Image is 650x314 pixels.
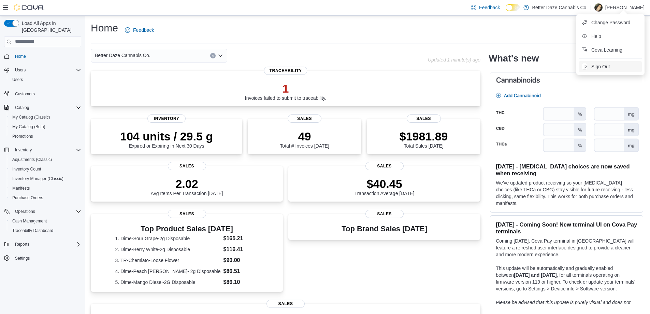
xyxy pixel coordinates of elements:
[12,134,33,139] span: Promotions
[133,27,154,33] span: Feedback
[122,23,157,37] a: Feedback
[1,145,84,155] button: Inventory
[12,104,81,112] span: Catalog
[10,113,53,121] a: My Catalog (Classic)
[496,265,637,292] p: This update will be automatically and gradually enabled between , for all terminals operating on ...
[7,183,84,193] button: Manifests
[407,114,441,123] span: Sales
[245,82,327,95] p: 1
[168,162,206,170] span: Sales
[10,175,81,183] span: Inventory Manager (Classic)
[7,216,84,226] button: Cash Management
[10,132,36,140] a: Promotions
[579,17,642,28] button: Change Password
[12,195,43,201] span: Purchase Orders
[12,240,32,248] button: Reports
[12,157,52,162] span: Adjustments (Classic)
[12,166,41,172] span: Inventory Count
[7,174,84,183] button: Inventory Manager (Classic)
[223,267,259,275] dd: $86.51
[10,227,56,235] a: Traceabilty Dashboard
[115,246,221,253] dt: 2. Dime-Berry White-2g Disposable
[7,122,84,132] button: My Catalog (Beta)
[10,132,81,140] span: Promotions
[10,217,49,225] a: Cash Management
[12,240,81,248] span: Reports
[10,165,44,173] a: Inventory Count
[532,3,588,12] p: Better Daze Cannabis Co.
[591,33,601,40] span: Help
[115,225,259,233] h3: Top Product Sales [DATE]
[147,114,186,123] span: Inventory
[10,76,26,84] a: Users
[590,3,592,12] p: |
[15,67,26,73] span: Users
[514,272,557,278] strong: [DATE] and [DATE]
[579,61,642,72] button: Sign Out
[605,3,645,12] p: [PERSON_NAME]
[10,194,81,202] span: Purchase Orders
[12,77,23,82] span: Users
[12,146,81,154] span: Inventory
[12,89,81,98] span: Customers
[591,63,610,70] span: Sign Out
[496,300,631,312] em: Please be advised that this update is purely visual and does not impact payment functionality.
[10,217,81,225] span: Cash Management
[91,21,118,35] h1: Home
[10,194,46,202] a: Purchase Orders
[12,228,53,233] span: Traceabilty Dashboard
[496,163,637,177] h3: [DATE] - [MEDICAL_DATA] choices are now saved when receiving
[115,279,221,286] dt: 5. Dime-Mango Diesel-2G Disposable
[151,177,223,196] div: Avg Items Per Transaction [DATE]
[12,254,81,262] span: Settings
[15,256,30,261] span: Settings
[506,4,520,11] input: Dark Mode
[1,240,84,249] button: Reports
[95,51,150,59] span: Better Daze Cannabis Co.
[7,132,84,141] button: Promotions
[15,91,35,97] span: Customers
[496,179,637,207] p: We've updated product receiving so your [MEDICAL_DATA] choices (like THCa or CBG) stay visible fo...
[12,66,81,74] span: Users
[579,44,642,55] button: Cova Learning
[223,278,259,286] dd: $86.10
[15,105,29,110] span: Catalog
[19,20,81,33] span: Load All Apps in [GEOGRAPHIC_DATA]
[1,253,84,263] button: Settings
[14,4,44,11] img: Cova
[342,225,427,233] h3: Top Brand Sales [DATE]
[10,155,81,164] span: Adjustments (Classic)
[12,90,38,98] a: Customers
[7,112,84,122] button: My Catalog (Classic)
[12,52,29,60] a: Home
[400,129,448,143] p: $1981.89
[10,123,48,131] a: My Catalog (Beta)
[280,129,329,149] div: Total # Invoices [DATE]
[120,129,213,149] div: Expired or Expiring in Next 30 Days
[15,147,32,153] span: Inventory
[115,257,221,264] dt: 3. TR-Chemlato-Loose Flower
[1,103,84,112] button: Catalog
[12,186,30,191] span: Manifests
[1,207,84,216] button: Operations
[10,165,81,173] span: Inventory Count
[12,207,38,216] button: Operations
[115,235,221,242] dt: 1. Dime-Sour Grape-2g Disposable
[280,129,329,143] p: 49
[7,164,84,174] button: Inventory Count
[245,82,327,101] div: Invoices failed to submit to traceability.
[10,155,55,164] a: Adjustments (Classic)
[365,210,404,218] span: Sales
[115,268,221,275] dt: 4. Dime-Peach [PERSON_NAME]- 2g Disposable
[496,221,637,235] h3: [DATE] - Coming Soon! New terminal UI on Cova Pay terminals
[479,4,500,11] span: Feedback
[12,114,50,120] span: My Catalog (Classic)
[12,254,32,262] a: Settings
[15,242,29,247] span: Reports
[12,218,47,224] span: Cash Management
[223,245,259,254] dd: $116.41
[223,256,259,264] dd: $90.00
[7,226,84,235] button: Traceabilty Dashboard
[468,1,503,14] a: Feedback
